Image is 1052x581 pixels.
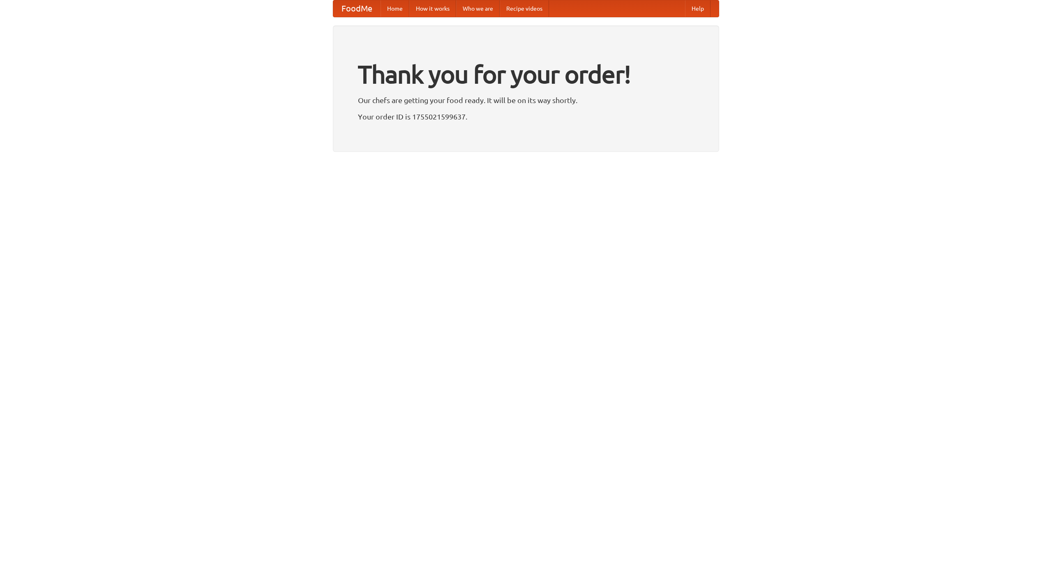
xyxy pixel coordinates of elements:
p: Our chefs are getting your food ready. It will be on its way shortly. [358,94,694,106]
p: Your order ID is 1755021599637. [358,110,694,123]
a: How it works [409,0,456,17]
a: FoodMe [333,0,381,17]
a: Home [381,0,409,17]
a: Help [685,0,711,17]
a: Recipe videos [500,0,549,17]
h1: Thank you for your order! [358,55,694,94]
a: Who we are [456,0,500,17]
